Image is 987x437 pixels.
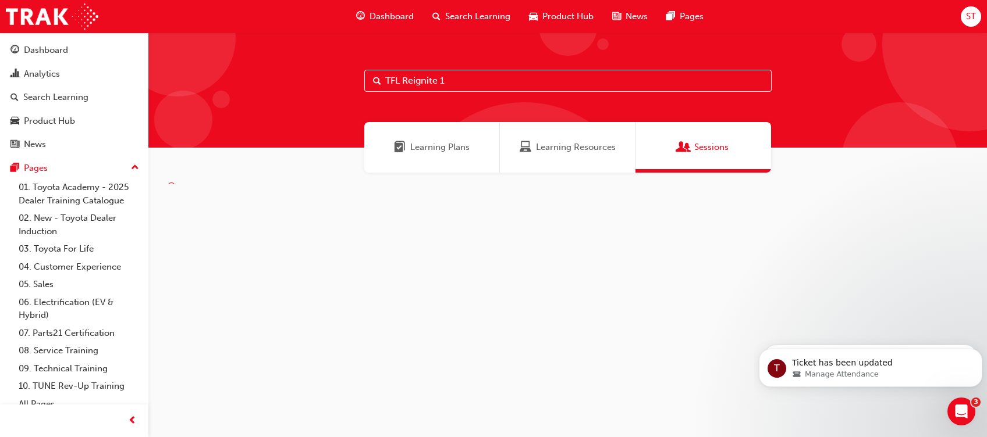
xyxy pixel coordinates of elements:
[500,122,635,173] a: Learning ResourcesLearning Resources
[536,141,616,154] span: Learning Resources
[14,293,144,324] a: 06. Electrification (EV & Hybrid)
[14,324,144,342] a: 07. Parts21 Certification
[10,69,19,80] span: chart-icon
[10,163,19,174] span: pages-icon
[5,63,144,85] a: Analytics
[24,44,68,57] div: Dashboard
[373,74,381,88] span: Search
[128,414,137,428] span: prev-icon
[14,395,144,413] a: All Pages
[356,9,365,24] span: guage-icon
[445,10,510,23] span: Search Learning
[24,162,48,175] div: Pages
[612,9,621,24] span: news-icon
[694,141,729,154] span: Sessions
[14,209,144,240] a: 02. New - Toyota Dealer Induction
[14,360,144,378] a: 09. Technical Training
[5,134,144,155] a: News
[961,6,981,27] button: ST
[14,377,144,395] a: 10. TUNE Rev-Up Training
[520,5,603,28] a: car-iconProduct Hub
[410,141,470,154] span: Learning Plans
[5,37,144,157] button: DashboardAnalyticsSearch LearningProduct HubNews
[347,5,423,28] a: guage-iconDashboard
[14,275,144,293] a: 05. Sales
[657,5,713,28] a: pages-iconPages
[364,70,772,92] input: Search...
[678,141,690,154] span: Sessions
[131,160,139,175] span: up-icon
[364,122,500,173] a: Learning PlansLearning Plans
[966,10,976,23] span: ST
[947,397,975,425] iframe: Intercom live chat
[5,87,144,108] a: Search Learning
[635,122,771,173] a: SessionsSessions
[370,10,414,23] span: Dashboard
[971,397,981,407] span: 3
[520,141,531,154] span: Learning Resources
[5,157,144,179] button: Pages
[5,110,144,132] a: Product Hub
[23,91,88,104] div: Search Learning
[14,258,144,276] a: 04. Customer Experience
[754,324,987,406] iframe: Intercom notifications message
[680,10,704,23] span: Pages
[14,240,144,258] a: 03. Toyota For Life
[10,92,19,103] span: search-icon
[529,9,538,24] span: car-icon
[24,114,75,128] div: Product Hub
[24,67,60,81] div: Analytics
[603,5,657,28] a: news-iconNews
[10,116,19,127] span: car-icon
[423,5,520,28] a: search-iconSearch Learning
[432,9,441,24] span: search-icon
[14,178,144,209] a: 01. Toyota Academy - 2025 Dealer Training Catalogue
[542,10,594,23] span: Product Hub
[394,141,406,154] span: Learning Plans
[626,10,648,23] span: News
[10,45,19,56] span: guage-icon
[24,138,46,151] div: News
[6,3,98,30] img: Trak
[666,9,675,24] span: pages-icon
[5,40,144,61] a: Dashboard
[14,342,144,360] a: 08. Service Training
[10,139,19,150] span: news-icon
